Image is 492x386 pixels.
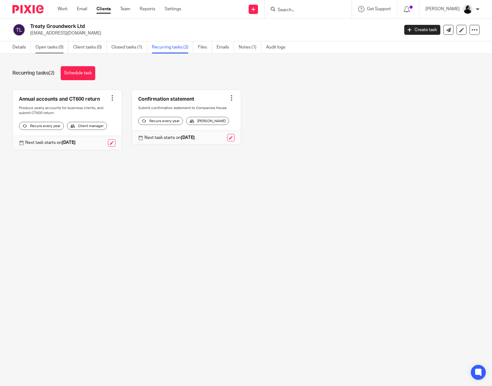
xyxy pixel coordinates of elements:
[62,140,76,145] strong: [DATE]
[404,25,440,35] a: Create task
[12,5,44,13] img: Pixie
[96,6,111,12] a: Clients
[181,136,195,140] strong: [DATE]
[111,41,147,53] a: Closed tasks (1)
[463,4,473,14] img: PHOTO-2023-03-20-11-06-28%203.jpg
[266,41,290,53] a: Audit logs
[186,117,229,125] div: [PERSON_NAME]
[138,117,183,125] div: Recurs every year
[239,41,261,53] a: Notes (1)
[12,70,54,76] h1: Recurring tasks
[198,41,212,53] a: Files
[140,6,155,12] a: Reports
[35,41,68,53] a: Open tasks (0)
[58,6,68,12] a: Work
[30,23,322,30] h2: Treaty Groundwork Ltd
[49,71,54,76] span: (2)
[30,30,395,36] p: [EMAIL_ADDRESS][DOMAIN_NAME]
[144,135,195,141] p: Next task starts on
[425,6,460,12] p: [PERSON_NAME]
[12,41,31,53] a: Details
[152,41,193,53] a: Recurring tasks (2)
[12,23,26,36] img: svg%3E
[67,122,107,130] div: Client manager
[25,140,76,146] p: Next task starts on
[73,41,107,53] a: Client tasks (0)
[165,6,181,12] a: Settings
[77,6,87,12] a: Email
[61,66,95,80] a: Schedule task
[367,7,391,11] span: Get Support
[217,41,234,53] a: Emails
[277,7,333,13] input: Search
[19,122,64,130] div: Recurs every year
[120,6,130,12] a: Team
